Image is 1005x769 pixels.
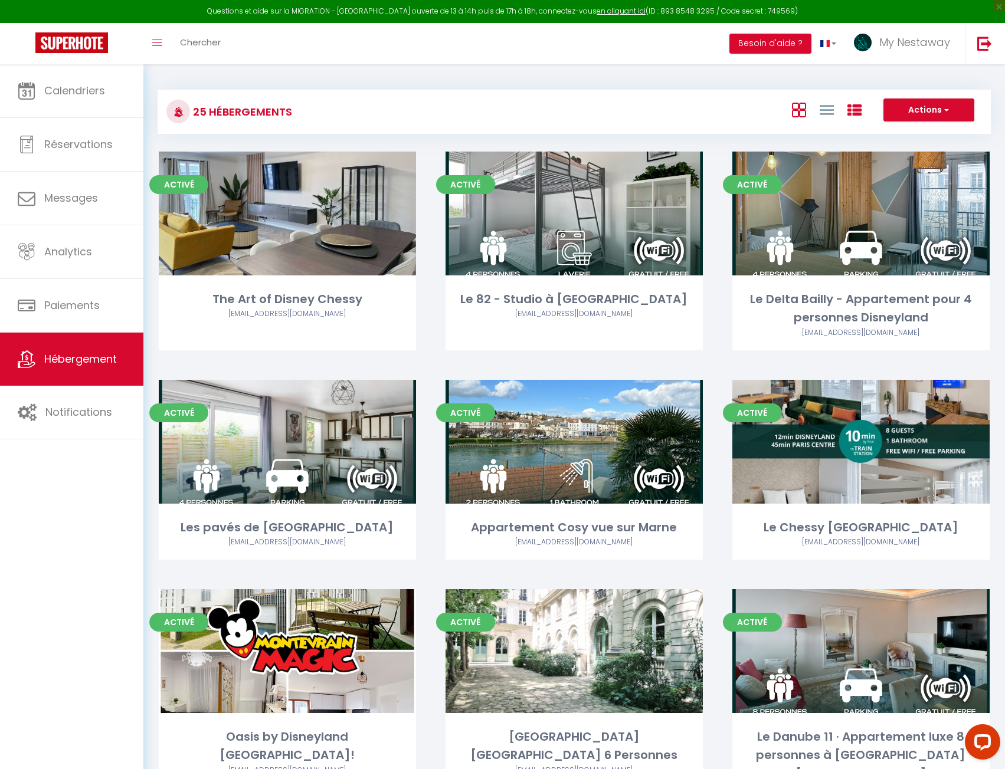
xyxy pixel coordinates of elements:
span: Calendriers [44,83,105,98]
span: Activé [723,175,782,194]
span: Notifications [45,405,112,419]
span: Analytics [44,244,92,259]
span: Réservations [44,137,113,152]
div: Airbnb [159,537,416,548]
a: Editer [826,639,896,663]
span: Activé [436,403,495,422]
a: Vue par Groupe [847,100,862,119]
div: Airbnb [159,308,416,320]
a: Editer [539,639,610,663]
div: [GEOGRAPHIC_DATA] [GEOGRAPHIC_DATA] 6 Personnes [446,728,703,765]
a: Editer [252,430,323,453]
a: Editer [826,430,896,453]
span: My Nestaway [879,35,950,50]
div: Le Delta Bailly - Appartement pour 4 personnes Disneyland [732,290,990,327]
span: Paiements [44,298,100,313]
span: Hébergement [44,351,117,366]
span: Activé [436,613,495,632]
a: en cliquant ici [597,6,646,16]
div: Le Chessy [GEOGRAPHIC_DATA] [732,518,990,537]
div: Oasis by Disneyland [GEOGRAPHIC_DATA]! [159,728,416,765]
a: ... My Nestaway [845,23,965,64]
div: Le 82 - Studio à [GEOGRAPHIC_DATA] [446,290,703,308]
a: Editer [539,430,610,453]
span: Activé [723,613,782,632]
img: Super Booking [35,32,108,53]
a: Editer [826,202,896,225]
a: Vue en Box [792,100,806,119]
div: Airbnb [732,537,990,548]
a: Editer [252,639,323,663]
span: Activé [723,403,782,422]
h3: 25 Hébergements [190,98,292,125]
img: logout [977,36,992,51]
iframe: LiveChat chat widget [955,719,1005,769]
a: Vue en Liste [820,100,834,119]
a: Editer [539,202,610,225]
span: Messages [44,190,98,205]
div: Airbnb [446,537,703,548]
div: Les pavés de [GEOGRAPHIC_DATA] [159,518,416,537]
a: Chercher [171,23,230,64]
button: Besoin d'aide ? [729,34,811,54]
div: Airbnb [446,308,703,320]
span: Activé [436,175,495,194]
div: The Art of Disney Chessy [159,290,416,308]
span: Activé [149,175,208,194]
div: Airbnb [732,327,990,339]
span: Activé [149,403,208,422]
a: Editer [252,202,323,225]
button: Actions [883,98,974,122]
div: Appartement Cosy vue sur Marne [446,518,703,537]
span: Activé [149,613,208,632]
span: Chercher [180,36,221,48]
img: ... [854,34,872,51]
